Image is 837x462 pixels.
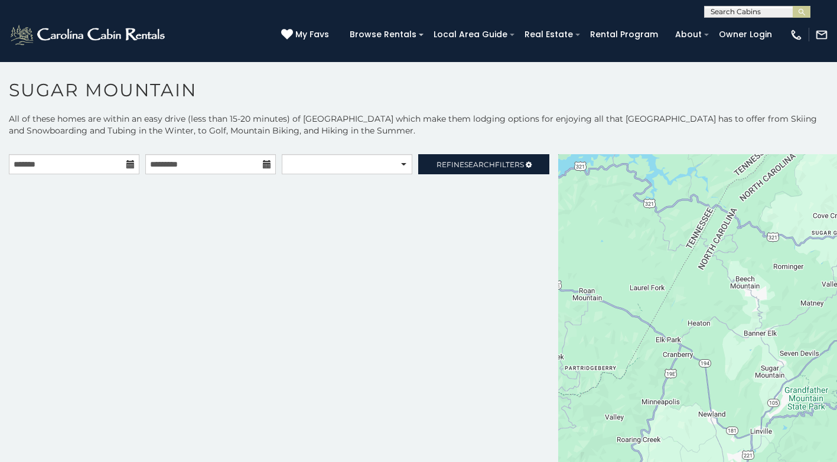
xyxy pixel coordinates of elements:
[669,25,708,44] a: About
[790,28,803,41] img: phone-regular-white.png
[9,23,168,47] img: White-1-2.png
[713,25,778,44] a: Owner Login
[295,28,329,41] span: My Favs
[281,28,332,41] a: My Favs
[418,154,549,174] a: RefineSearchFilters
[519,25,579,44] a: Real Estate
[464,160,495,169] span: Search
[344,25,422,44] a: Browse Rentals
[428,25,513,44] a: Local Area Guide
[584,25,664,44] a: Rental Program
[437,160,524,169] span: Refine Filters
[815,28,828,41] img: mail-regular-white.png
